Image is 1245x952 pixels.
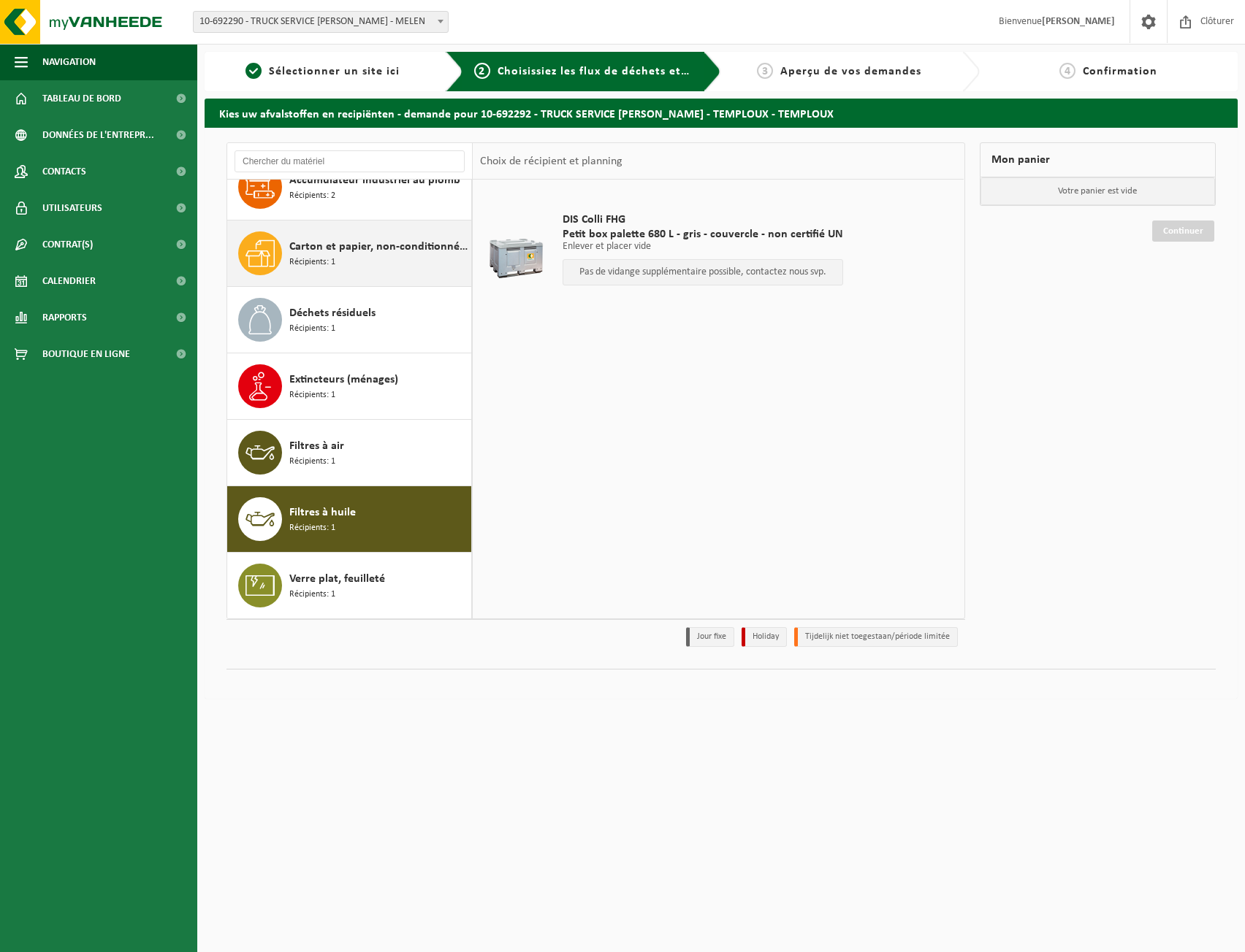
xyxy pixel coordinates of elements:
[227,553,472,618] button: Verre plat, feuilleté Récipients: 1
[1152,220,1214,242] a: Continuer
[289,521,335,535] span: Récipients: 1
[794,627,958,647] li: Tijdelijk niet toegestaan/période limitée
[42,190,102,226] span: Utilisateurs
[498,66,741,77] span: Choisissiez les flux de déchets et récipients
[289,238,468,256] span: Carton et papier, non-conditionné (industriel)
[227,353,472,420] button: Extincteurs (ménages) Récipients: 1
[42,117,154,153] span: Données de l'entrepr...
[42,44,96,80] span: Navigation
[289,588,335,602] span: Récipients: 1
[227,420,472,486] button: Filtres à air Récipients: 1
[42,153,86,190] span: Contacts
[194,12,448,32] span: 10-692290 - TRUCK SERVICE SEBASTIAN - MELEN - MELEN
[289,388,335,402] span: Récipients: 1
[42,226,93,263] span: Contrat(s)
[757,63,773,79] span: 3
[227,220,472,287] button: Carton et papier, non-conditionné (industriel) Récipients: 1
[212,63,434,80] a: 1Sélectionner un site ici
[1083,66,1157,77] span: Confirmation
[289,256,335,269] span: Récipients: 1
[227,486,472,553] button: Filtres à huile Récipients: 1
[563,212,843,227] span: DIS Colli FHG
[563,242,843,252] p: Enlever et placer vide
[289,322,335,336] span: Récipients: 1
[981,177,1216,205] p: Votre panier est vide
[289,455,335,469] span: Récipients: 1
[1059,63,1075,79] span: 4
[227,154,472,220] button: Accumulateur industriel au plomb Récipients: 2
[269,66,400,77] span: Sélectionner un site ici
[742,627,787,647] li: Holiday
[289,437,344,455] span: Filtres à air
[980,142,1217,177] div: Mon panier
[42,299,87,336] span: Rapports
[42,263,96,299] span: Calendrier
[289,570,385,588] span: Verre plat, feuilleté
[473,143,630,180] div: Choix de récipient et planning
[571,267,835,277] p: Pas de vidange supplémentaire possible, contactez nous svp.
[686,627,734,647] li: Jour fixe
[1042,16,1115,27] strong: [PERSON_NAME]
[563,227,843,242] span: Petit box palette 680 L - gris - couvercle - non certifié UN
[289,304,376,322] span: Déchets résiduels
[227,287,472,353] button: Déchets résiduels Récipients: 1
[42,336,130,372] span: Boutique en ligne
[474,63,490,79] span: 2
[289,189,335,203] span: Récipients: 2
[42,80,121,117] span: Tableau de bord
[245,63,262,79] span: 1
[780,66,921,77] span: Aperçu de vos demandes
[235,150,465,172] input: Chercher du matériel
[205,99,1238,127] h2: Kies uw afvalstoffen en recipiënten - demande pour 10-692292 - TRUCK SERVICE [PERSON_NAME] - TEMP...
[289,172,460,189] span: Accumulateur industriel au plomb
[289,504,356,521] span: Filtres à huile
[193,11,449,33] span: 10-692290 - TRUCK SERVICE SEBASTIAN - MELEN - MELEN
[289,371,398,388] span: Extincteurs (ménages)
